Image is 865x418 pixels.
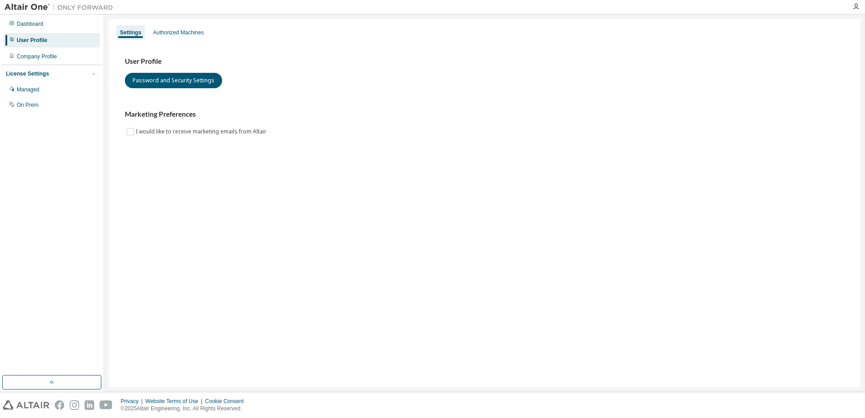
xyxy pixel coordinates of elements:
img: Altair One [5,3,118,12]
div: Settings [120,29,141,36]
div: Company Profile [17,53,57,60]
div: License Settings [6,70,49,77]
div: Authorized Machines [153,29,204,36]
img: facebook.svg [55,400,64,410]
h3: Marketing Preferences [125,110,844,119]
img: linkedin.svg [85,400,94,410]
h3: User Profile [125,57,844,66]
div: Website Terms of Use [145,398,205,405]
div: Privacy [121,398,145,405]
label: I would like to receive marketing emails from Altair [136,126,268,137]
div: User Profile [17,37,47,44]
img: altair_logo.svg [3,400,49,410]
div: Dashboard [17,20,43,28]
img: instagram.svg [70,400,79,410]
p: © 2025 Altair Engineering, Inc. All Rights Reserved. [121,405,249,413]
div: On Prem [17,101,38,109]
div: Managed [17,86,39,93]
div: Cookie Consent [205,398,249,405]
img: youtube.svg [100,400,113,410]
button: Password and Security Settings [125,73,222,88]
